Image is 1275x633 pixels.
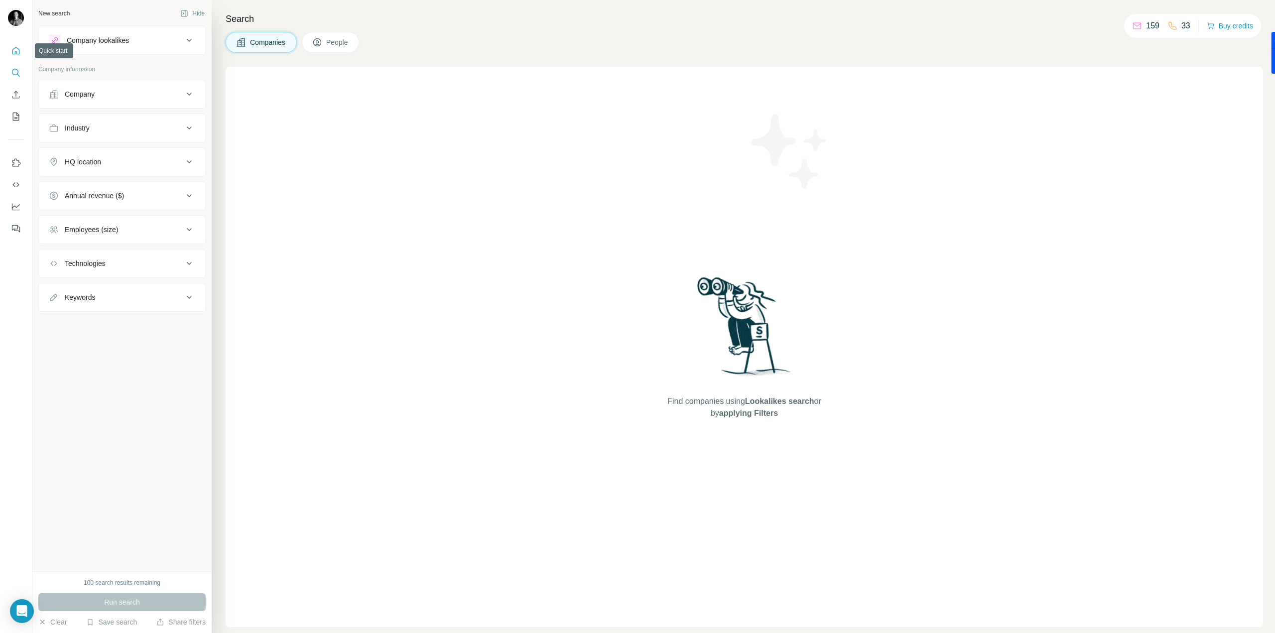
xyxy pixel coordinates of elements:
[1181,20,1190,32] p: 33
[226,12,1263,26] h4: Search
[173,6,212,21] button: Hide
[1207,19,1253,33] button: Buy credits
[745,397,814,405] span: Lookalikes search
[65,225,118,235] div: Employees (size)
[39,150,205,174] button: HQ location
[39,28,205,52] button: Company lookalikes
[39,82,205,106] button: Company
[67,35,129,45] div: Company lookalikes
[8,42,24,60] button: Quick start
[39,252,205,275] button: Technologies
[10,599,34,623] div: Open Intercom Messenger
[38,65,206,74] p: Company information
[65,292,95,302] div: Keywords
[39,285,205,309] button: Keywords
[156,617,206,627] button: Share filters
[1146,20,1159,32] p: 159
[39,218,205,242] button: Employees (size)
[65,89,95,99] div: Company
[65,258,106,268] div: Technologies
[8,10,24,26] img: Avatar
[39,184,205,208] button: Annual revenue ($)
[693,274,796,385] img: Surfe Illustration - Woman searching with binoculars
[65,157,101,167] div: HQ location
[8,154,24,172] button: Use Surfe on LinkedIn
[8,108,24,126] button: My lists
[86,617,137,627] button: Save search
[65,123,90,133] div: Industry
[39,116,205,140] button: Industry
[84,578,160,587] div: 100 search results remaining
[8,64,24,82] button: Search
[65,191,124,201] div: Annual revenue ($)
[250,37,286,47] span: Companies
[38,617,67,627] button: Clear
[326,37,349,47] span: People
[38,9,70,18] div: New search
[8,198,24,216] button: Dashboard
[664,395,824,419] span: Find companies using or by
[719,409,778,417] span: applying Filters
[8,86,24,104] button: Enrich CSV
[8,176,24,194] button: Use Surfe API
[8,220,24,238] button: Feedback
[745,107,834,196] img: Surfe Illustration - Stars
